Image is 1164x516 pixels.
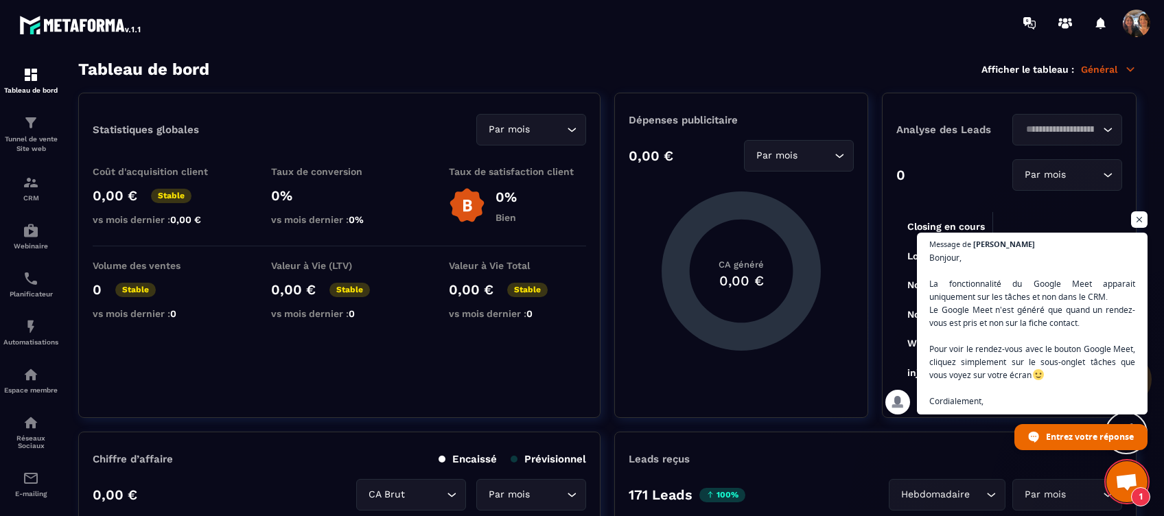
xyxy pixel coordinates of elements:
input: Search for option [973,487,983,502]
span: Par mois [1021,487,1069,502]
p: CRM [3,194,58,202]
a: social-networksocial-networkRéseaux Sociaux [3,404,58,460]
img: automations [23,222,39,239]
tspan: Closing en cours [907,221,985,233]
div: Ouvrir le chat [1106,461,1148,502]
p: Chiffre d’affaire [93,453,173,465]
p: Tunnel de vente Site web [3,134,58,154]
p: 0% [496,189,517,205]
p: vs mois dernier : [93,214,230,225]
span: Entrez votre réponse [1046,425,1134,449]
img: automations [23,366,39,383]
input: Search for option [408,487,443,502]
p: 0,00 € [449,281,493,298]
a: formationformationCRM [3,164,58,212]
a: emailemailE-mailing [3,460,58,508]
img: formation [23,174,39,191]
p: 0 [896,167,905,183]
span: 0,00 € [170,214,201,225]
input: Search for option [1069,487,1099,502]
div: Search for option [744,140,854,172]
p: 0% [271,187,408,204]
img: formation [23,67,39,83]
div: Search for option [1012,114,1122,145]
p: 0,00 € [629,148,673,164]
p: Automatisations [3,338,58,346]
img: social-network [23,414,39,431]
div: Search for option [476,114,586,145]
p: Réseaux Sociaux [3,434,58,449]
p: Stable [329,283,370,297]
p: Afficher le tableau : [981,64,1074,75]
span: Par mois [1021,167,1069,183]
span: 0 [349,308,355,319]
span: Par mois [753,148,800,163]
p: vs mois dernier : [449,308,586,319]
p: Général [1081,63,1137,75]
p: Statistiques globales [93,124,199,136]
p: 171 Leads [629,486,692,503]
input: Search for option [1021,122,1099,137]
img: b-badge-o.b3b20ee6.svg [449,187,485,224]
input: Search for option [533,122,563,137]
span: [PERSON_NAME] [973,240,1035,248]
a: automationsautomationsAutomatisations [3,308,58,356]
p: Dépenses publicitaire [629,114,854,126]
p: vs mois dernier : [271,214,408,225]
p: 0 [93,281,102,298]
p: E-mailing [3,490,58,497]
p: Volume des ventes [93,260,230,271]
a: automationsautomationsWebinaire [3,212,58,260]
div: Search for option [356,479,466,511]
input: Search for option [1069,167,1099,183]
input: Search for option [533,487,563,502]
span: 1 [1131,487,1150,506]
p: vs mois dernier : [271,308,408,319]
p: Prévisionnel [511,453,586,465]
tspan: Win [907,338,926,349]
p: Leads reçus [629,453,690,465]
img: formation [23,115,39,131]
div: Search for option [476,479,586,511]
div: Search for option [1012,479,1122,511]
p: vs mois dernier : [93,308,230,319]
p: Analyse des Leads [896,124,1010,136]
p: 0,00 € [93,486,137,503]
span: CA Brut [365,487,408,502]
img: logo [19,12,143,37]
img: email [23,470,39,486]
span: Hebdomadaire [898,487,973,502]
p: Tableau de bord [3,86,58,94]
p: Stable [115,283,156,297]
div: Search for option [1012,159,1122,191]
p: Valeur à Vie (LTV) [271,260,408,271]
a: schedulerschedulerPlanificateur [3,260,58,308]
span: Message de [929,240,971,248]
p: Coût d'acquisition client [93,166,230,177]
span: 0% [349,214,364,225]
span: Par mois [485,122,533,137]
p: Stable [151,189,191,203]
tspan: Lost [907,250,927,261]
h3: Tableau de bord [78,60,209,79]
p: Encaissé [439,453,497,465]
span: 0 [170,308,176,319]
span: Par mois [485,487,533,502]
tspan: injoignable [907,367,959,379]
input: Search for option [800,148,831,163]
p: Taux de satisfaction client [449,166,586,177]
a: formationformationTunnel de vente Site web [3,104,58,164]
a: formationformationTableau de bord [3,56,58,104]
p: Bien [496,212,517,223]
p: Espace membre [3,386,58,394]
p: 100% [699,488,745,502]
img: automations [23,318,39,335]
p: 0,00 € [271,281,316,298]
div: Search for option [889,479,1005,511]
span: 0 [526,308,533,319]
img: scheduler [23,270,39,287]
p: Taux de conversion [271,166,408,177]
p: Planificateur [3,290,58,298]
tspan: Non traité [907,309,955,320]
a: automationsautomationsEspace membre [3,356,58,404]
